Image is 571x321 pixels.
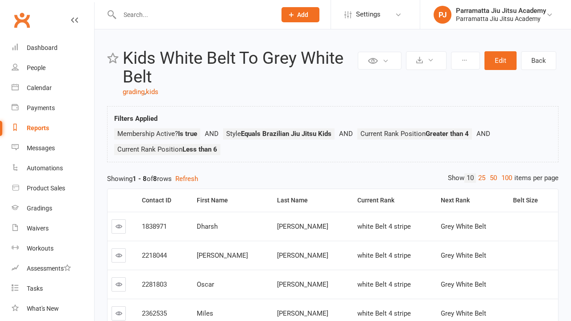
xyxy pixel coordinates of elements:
[142,309,167,317] span: 2362535
[357,280,411,288] span: white Belt 4 stripe
[484,51,517,70] button: Edit
[226,130,331,138] span: Style
[281,7,319,22] button: Add
[197,251,248,259] span: [PERSON_NAME]
[12,198,94,218] a: Gradings
[27,144,55,152] div: Messages
[182,145,217,153] strong: Less than 6
[464,173,476,183] a: 10
[12,78,94,98] a: Calendar
[27,104,55,111] div: Payments
[27,124,49,132] div: Reports
[360,130,469,138] span: Current Rank Position
[197,280,214,288] span: Oscar
[117,145,217,153] span: Current Rank Position
[513,197,551,204] div: Belt Size
[12,58,94,78] a: People
[488,173,499,183] a: 50
[107,173,559,184] div: Showing of rows
[441,222,486,230] span: Grey White Belt
[357,251,411,259] span: white Belt 4 stripe
[27,84,52,91] div: Calendar
[197,309,213,317] span: Miles
[12,138,94,158] a: Messages
[27,64,46,71] div: People
[12,118,94,138] a: Reports
[132,175,147,183] strong: 1 - 8
[12,218,94,239] a: Waivers
[27,305,59,312] div: What's New
[499,173,514,183] a: 100
[197,197,266,204] div: First Name
[448,173,559,183] div: Show items per page
[12,279,94,299] a: Tasks
[441,280,486,288] span: Grey White Belt
[12,178,94,198] a: Product Sales
[117,130,197,138] span: Membership Active?
[426,130,469,138] strong: Greater than 4
[153,175,157,183] strong: 8
[27,225,49,232] div: Waivers
[441,309,486,317] span: Grey White Belt
[27,44,58,51] div: Dashboard
[357,222,411,230] span: white Belt 4 stripe
[117,8,270,21] input: Search...
[146,88,158,96] a: kids
[357,197,430,204] div: Current Rank
[441,197,502,204] div: Next Rank
[12,158,94,178] a: Automations
[142,280,167,288] span: 2281803
[12,38,94,58] a: Dashboard
[27,265,71,272] div: Assessments
[277,309,328,317] span: [PERSON_NAME]
[456,7,546,15] div: Parramatta Jiu Jitsu Academy
[12,239,94,259] a: Workouts
[434,6,451,24] div: PJ
[175,173,198,184] button: Refresh
[11,9,33,31] a: Clubworx
[521,51,556,70] a: Back
[114,115,157,123] strong: Filters Applied
[297,11,308,18] span: Add
[357,309,411,317] span: white Belt 4 stripe
[27,285,43,292] div: Tasks
[12,98,94,118] a: Payments
[27,205,52,212] div: Gradings
[277,251,328,259] span: [PERSON_NAME]
[142,222,167,230] span: 1838971
[142,197,186,204] div: Contact ID
[277,222,328,230] span: [PERSON_NAME]
[145,88,146,96] span: ,
[178,130,197,138] strong: Is true
[142,251,167,259] span: 2218044
[277,280,328,288] span: [PERSON_NAME]
[456,15,546,23] div: Parramatta Jiu Jitsu Academy
[27,185,65,192] div: Product Sales
[123,88,145,96] a: grading
[197,222,218,230] span: Dharsh
[27,165,63,172] div: Automations
[12,299,94,319] a: What's New
[356,4,381,25] span: Settings
[476,173,488,183] a: 25
[441,251,486,259] span: Grey White Belt
[27,245,54,252] div: Workouts
[123,49,356,86] h2: Kids White Belt To Grey White Belt
[12,259,94,279] a: Assessments
[277,197,346,204] div: Last Name
[241,130,331,138] strong: Equals Brazilian Jiu Jitsu Kids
